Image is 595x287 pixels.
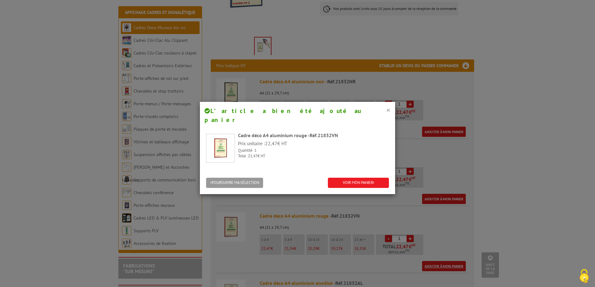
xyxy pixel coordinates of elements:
[238,148,389,154] p: Quantité :
[576,268,592,284] img: Cookies (fenêtre modale)
[206,178,263,188] button: POURSUIVRE MA SÉLECTION
[265,140,277,146] span: 22,47
[238,132,389,139] div: Cadre déco A4 aluminium rouge -
[573,266,595,287] button: Cookies (fenêtre modale)
[386,106,390,114] button: ×
[238,153,389,159] p: Total : € HT
[248,153,258,159] span: 22,47
[328,178,389,188] a: VOIR MON PANIER
[310,132,338,138] span: Réf.21832VN
[254,148,257,153] span: 1
[238,140,389,147] p: Prix unitaire : € HT
[205,107,390,124] h4: L’article a bien été ajouté au panier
